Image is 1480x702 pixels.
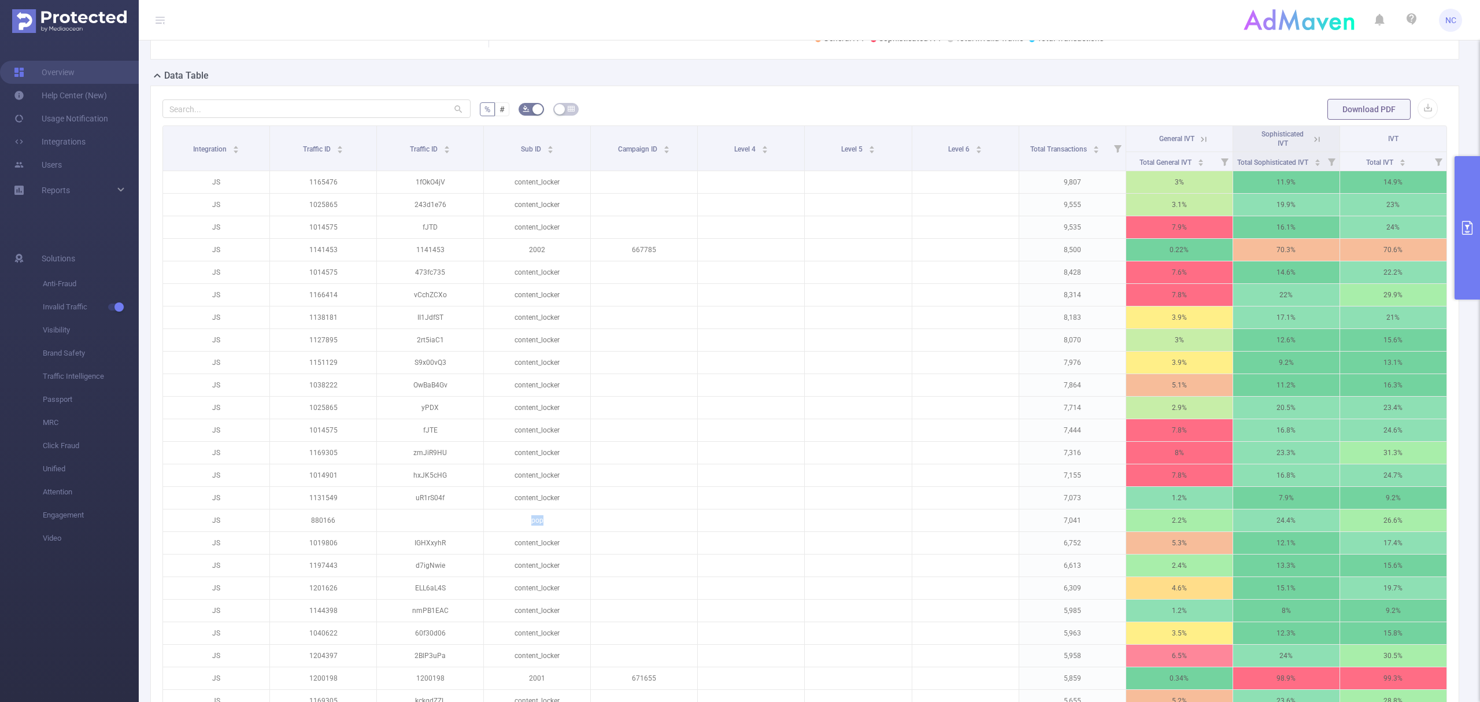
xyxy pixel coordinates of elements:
span: General IVT [1159,135,1194,143]
span: Total Transactions [1030,145,1089,153]
p: 2rt5iaC1 [377,329,483,351]
p: 7.8% [1126,284,1233,306]
i: icon: caret-up [232,144,239,147]
i: icon: caret-up [868,144,875,147]
p: 1204397 [270,645,376,667]
i: icon: caret-down [761,149,768,152]
div: Sort [761,144,768,151]
i: icon: caret-up [1198,157,1204,161]
p: 1200198 [377,667,483,689]
p: 2BlP3uPa [377,645,483,667]
p: 9,807 [1019,171,1126,193]
span: # [499,105,505,114]
p: 7.8% [1126,419,1233,441]
p: d7igNwie [377,555,483,577]
p: 1151129 [270,352,376,374]
p: 30.5% [1340,645,1446,667]
p: 7,714 [1019,397,1126,419]
span: Total IVT [1366,158,1395,167]
h2: Data Table [164,69,209,83]
p: 23.4% [1340,397,1446,419]
p: 99.3% [1340,667,1446,689]
p: 70.6% [1340,239,1446,261]
span: IVT [1388,135,1398,143]
p: 2.2% [1126,509,1233,531]
a: Overview [14,61,75,84]
p: 9.2% [1340,600,1446,622]
i: icon: caret-up [1314,157,1320,161]
p: JS [163,306,269,328]
p: content_locker [484,622,590,644]
p: 16.8% [1233,419,1340,441]
p: 8,183 [1019,306,1126,328]
p: content_locker [484,374,590,396]
i: icon: caret-up [444,144,450,147]
span: Level 5 [841,145,864,153]
p: 8% [1233,600,1340,622]
p: 3.1% [1126,194,1233,216]
p: 17.4% [1340,532,1446,554]
p: JS [163,487,269,509]
p: content_locker [484,284,590,306]
p: 8% [1126,442,1233,464]
img: Protected Media [12,9,127,33]
p: 26.6% [1340,509,1446,531]
p: 1014575 [270,216,376,238]
i: icon: caret-down [1399,161,1405,165]
span: Attention [43,481,139,504]
p: 29.9% [1340,284,1446,306]
p: JS [163,667,269,689]
p: II1JdfST [377,306,483,328]
span: Traffic ID [303,145,332,153]
p: 1014575 [270,261,376,283]
p: 5,859 [1019,667,1126,689]
p: 8,428 [1019,261,1126,283]
span: Reports [42,186,70,195]
i: Filter menu [1109,126,1126,171]
p: 14.6% [1233,261,1340,283]
p: 9.2% [1340,487,1446,509]
i: Filter menu [1430,152,1446,171]
p: 7,155 [1019,464,1126,486]
p: ELL6aL4S [377,577,483,599]
p: 9.2% [1233,352,1340,374]
p: JS [163,622,269,644]
div: Sort [1197,157,1204,164]
p: 1144398 [270,600,376,622]
a: Help Center (New) [14,84,107,107]
p: 22% [1233,284,1340,306]
p: 880166 [270,509,376,531]
div: Sort [1093,144,1100,151]
i: icon: caret-down [1314,161,1320,165]
p: uR1rS04f [377,487,483,509]
p: JS [163,555,269,577]
p: 0.22% [1126,239,1233,261]
p: content_locker [484,419,590,441]
p: 7,073 [1019,487,1126,509]
p: 1fOkO4jV [377,171,483,193]
p: yPDX [377,397,483,419]
span: Sub ID [521,145,543,153]
p: 7,444 [1019,419,1126,441]
p: 1197443 [270,555,376,577]
span: Visibility [43,319,139,342]
p: 667785 [591,239,697,261]
i: icon: caret-down [337,149,343,152]
p: 16.3% [1340,374,1446,396]
p: 11.2% [1233,374,1340,396]
i: Filter menu [1216,152,1233,171]
p: 1025865 [270,397,376,419]
a: Reports [42,179,70,202]
p: 3.9% [1126,306,1233,328]
p: JS [163,600,269,622]
div: Sort [232,144,239,151]
p: 19.9% [1233,194,1340,216]
p: content_locker [484,216,590,238]
span: Level 6 [948,145,971,153]
p: 2001 [484,667,590,689]
p: JS [163,577,269,599]
p: 8,500 [1019,239,1126,261]
button: Download PDF [1327,99,1411,120]
p: 1201626 [270,577,376,599]
p: JS [163,374,269,396]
